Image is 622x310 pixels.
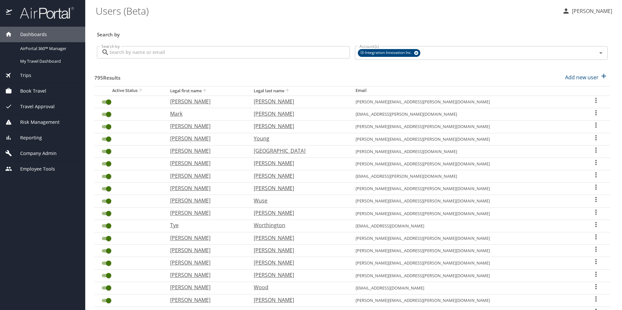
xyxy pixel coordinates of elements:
[96,1,557,21] h1: Users (Beta)
[20,58,77,64] span: My Travel Dashboard
[170,296,241,304] p: [PERSON_NAME]
[20,45,77,52] span: AirPortal 360™ Manager
[254,135,342,142] p: Young
[170,135,241,142] p: [PERSON_NAME]
[350,220,582,232] td: [EMAIL_ADDRESS][DOMAIN_NAME]
[94,86,165,96] th: Active Status
[565,73,599,81] p: Add new user
[254,296,342,304] p: [PERSON_NAME]
[254,97,342,105] p: [PERSON_NAME]
[254,209,342,217] p: [PERSON_NAME]
[170,147,241,155] p: [PERSON_NAME]
[170,221,241,229] p: Tye
[12,72,31,79] span: Trips
[170,172,241,180] p: [PERSON_NAME]
[254,259,342,266] p: [PERSON_NAME]
[350,269,582,282] td: [PERSON_NAME][EMAIL_ADDRESS][PERSON_NAME][DOMAIN_NAME]
[254,234,342,242] p: [PERSON_NAME]
[350,133,582,145] td: [PERSON_NAME][EMAIL_ADDRESS][PERSON_NAME][DOMAIN_NAME]
[350,207,582,220] td: [PERSON_NAME][EMAIL_ADDRESS][PERSON_NAME][DOMAIN_NAME]
[170,234,241,242] p: [PERSON_NAME]
[350,170,582,183] td: [EMAIL_ADDRESS][PERSON_NAME][DOMAIN_NAME]
[350,282,582,294] td: [EMAIL_ADDRESS][DOMAIN_NAME]
[350,183,582,195] td: [PERSON_NAME][EMAIL_ADDRESS][PERSON_NAME][DOMAIN_NAME]
[560,5,615,17] button: [PERSON_NAME]
[284,88,291,94] button: sort
[562,70,610,84] button: Add new user
[249,86,350,96] th: Legal last name
[170,246,241,254] p: [PERSON_NAME]
[170,184,241,192] p: [PERSON_NAME]
[254,246,342,254] p: [PERSON_NAME]
[350,294,582,306] td: [PERSON_NAME][EMAIL_ADDRESS][PERSON_NAME][DOMAIN_NAME]
[350,145,582,158] td: [PERSON_NAME][EMAIL_ADDRESS][DOMAIN_NAME]
[350,158,582,170] td: [PERSON_NAME][EMAIL_ADDRESS][PERSON_NAME][DOMAIN_NAME]
[350,121,582,133] td: [PERSON_NAME][EMAIL_ADDRESS][PERSON_NAME][DOMAIN_NAME]
[13,6,74,19] img: airportal-logo.png
[12,134,42,141] span: Reporting
[202,88,208,94] button: sort
[12,103,55,110] span: Travel Approval
[254,172,342,180] p: [PERSON_NAME]
[350,195,582,207] td: [PERSON_NAME][EMAIL_ADDRESS][PERSON_NAME][DOMAIN_NAME]
[12,87,46,95] span: Book Travel
[350,96,582,108] td: [PERSON_NAME][EMAIL_ADDRESS][PERSON_NAME][DOMAIN_NAME]
[12,31,47,38] span: Dashboards
[254,221,342,229] p: Worthington
[254,110,342,118] p: [PERSON_NAME]
[170,97,241,105] p: [PERSON_NAME]
[6,6,13,19] img: icon-airportal.png
[165,86,249,96] th: Legal first name
[254,197,342,204] p: Wuse
[170,122,241,130] p: [PERSON_NAME]
[570,7,612,15] p: [PERSON_NAME]
[350,108,582,121] td: [EMAIL_ADDRESS][PERSON_NAME][DOMAIN_NAME]
[170,159,241,167] p: [PERSON_NAME]
[109,46,350,58] input: Search by name or email
[596,48,605,58] button: Open
[170,197,241,204] p: [PERSON_NAME]
[254,184,342,192] p: [PERSON_NAME]
[358,49,420,57] div: I3-Integration Innovation Inc.
[350,232,582,245] td: [PERSON_NAME][EMAIL_ADDRESS][PERSON_NAME][DOMAIN_NAME]
[170,259,241,266] p: [PERSON_NAME]
[97,27,608,38] h3: Search by
[12,150,57,157] span: Company Admin
[350,86,582,96] th: Email
[138,88,144,94] button: sort
[358,49,416,56] span: I3-Integration Innovation Inc.
[254,271,342,279] p: [PERSON_NAME]
[170,110,241,118] p: Mark
[254,159,342,167] p: [PERSON_NAME]
[350,257,582,269] td: [PERSON_NAME][EMAIL_ADDRESS][PERSON_NAME][DOMAIN_NAME]
[12,165,55,173] span: Employee Tools
[254,122,342,130] p: [PERSON_NAME]
[170,209,241,217] p: [PERSON_NAME]
[94,70,120,82] h3: 795 Results
[254,283,342,291] p: Wood
[350,245,582,257] td: [PERSON_NAME][EMAIL_ADDRESS][PERSON_NAME][DOMAIN_NAME]
[254,147,342,155] p: [GEOGRAPHIC_DATA]
[170,283,241,291] p: [PERSON_NAME]
[170,271,241,279] p: [PERSON_NAME]
[12,119,60,126] span: Risk Management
